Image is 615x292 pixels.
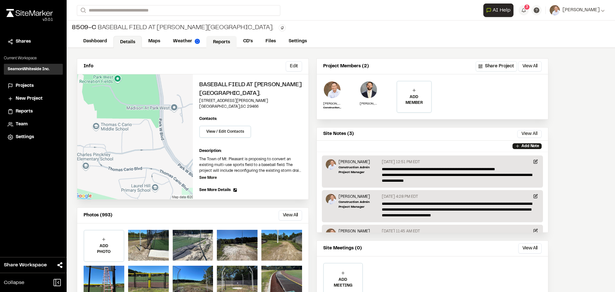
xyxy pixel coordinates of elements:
[199,148,302,154] p: Description:
[77,5,88,16] button: Search
[199,187,231,193] span: See More Details
[360,81,378,99] img: Douglas Jennings
[382,229,420,234] p: [DATE] 11:45 AM EDT
[483,4,513,17] button: Open AI Assistant
[550,5,605,15] button: [PERSON_NAME]
[360,101,378,106] p: [PERSON_NAME]
[282,35,313,47] a: Settings
[8,108,59,115] a: Reports
[6,17,53,23] div: Oh geez...please don't...
[8,38,59,45] a: Shares
[8,66,50,72] h3: SeamonWhiteside Inc.
[8,82,59,89] a: Projects
[339,229,379,234] p: [PERSON_NAME]
[206,36,237,48] a: Reports
[326,194,336,204] img: Tommy Huang
[8,95,59,102] a: New Project
[16,134,34,141] span: Settings
[518,61,542,71] button: View All
[72,23,96,33] span: 8509-C
[323,63,369,70] p: Project Members (2)
[84,243,124,255] p: ADD PHOTO
[517,130,542,138] button: View All
[526,4,528,10] span: 3
[339,159,379,165] p: [PERSON_NAME]
[323,245,362,252] p: Site Meetings (0)
[16,38,31,45] span: Shares
[326,159,336,170] img: Tommy Huang
[113,36,142,48] a: Details
[8,121,59,128] a: Team
[4,279,24,287] span: Collapse
[8,134,59,141] a: Settings
[382,159,420,165] p: [DATE] 12:51 PM EDT
[279,24,286,31] button: Edit Tags
[199,126,251,138] button: View / Edit Contacts
[16,121,28,128] span: Team
[199,175,217,181] p: See More
[339,200,379,209] p: Construction Admin Project Manager
[16,95,43,102] span: New Project
[72,23,274,33] div: Baseball Field at [PERSON_NAME][GEOGRAPHIC_DATA].
[199,98,302,104] p: [STREET_ADDRESS][PERSON_NAME]
[326,229,336,239] img: Tommy Huang
[521,143,539,149] p: Add Note
[339,194,379,200] p: [PERSON_NAME]
[84,212,112,219] p: Photos (993)
[519,5,529,15] button: 3
[493,6,511,14] span: AI Help
[483,4,516,17] div: Open AI Assistant
[167,35,206,47] a: Weather
[397,94,431,106] p: ADD MEMBER
[324,277,362,288] p: ADD MEETING
[279,210,302,221] button: View All
[562,7,600,14] span: [PERSON_NAME]
[16,108,33,115] span: Reports
[142,35,167,47] a: Maps
[323,106,341,110] p: Construction Admin Project Manager
[259,35,282,47] a: Files
[323,81,341,99] img: Tommy Huang
[4,55,63,61] p: Current Workspace
[323,130,354,138] p: Site Notes (3)
[382,194,418,200] p: [DATE] 4:28 PM EDT
[237,35,259,47] a: CD's
[77,35,113,47] a: Dashboard
[199,81,302,98] h2: Baseball Field at [PERSON_NAME][GEOGRAPHIC_DATA].
[16,82,34,89] span: Projects
[195,39,200,44] img: precipai.png
[286,61,302,71] button: Edit
[550,5,560,15] img: User
[4,261,47,269] span: Share Workspace
[476,61,517,71] button: Share Project
[323,101,341,106] p: [PERSON_NAME]
[84,63,93,70] p: Info
[518,243,542,254] button: View All
[339,165,379,175] p: Construction Admin Project Manager
[6,9,53,17] img: rebrand.png
[199,104,302,110] p: [GEOGRAPHIC_DATA] , SC 29466
[199,156,302,174] p: The Town of Mt. Pleasant is proposing to convert an existing multi-use sports field to a baseball...
[199,116,217,122] p: Contacts:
